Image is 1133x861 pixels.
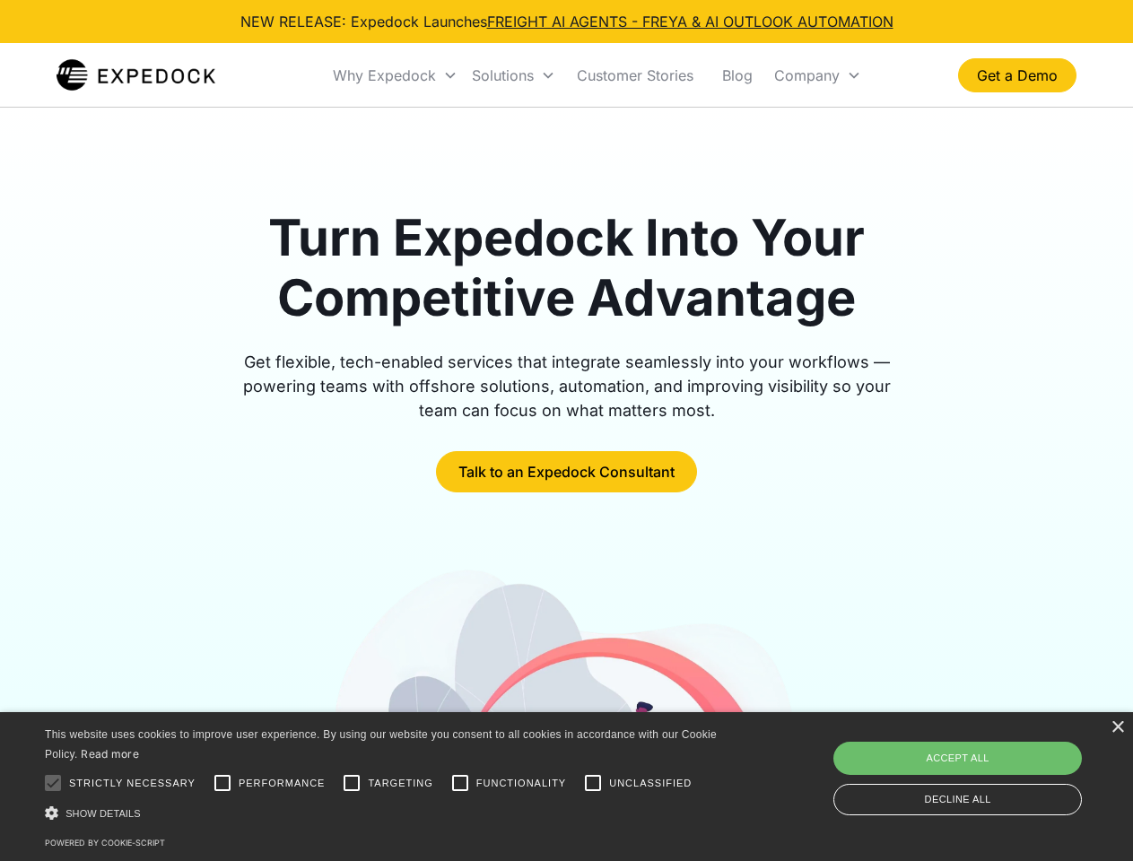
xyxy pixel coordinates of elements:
[436,451,697,492] a: Talk to an Expedock Consultant
[476,776,566,791] span: Functionality
[222,208,911,328] h1: Turn Expedock Into Your Competitive Advantage
[834,667,1133,861] iframe: Chat Widget
[65,808,141,819] span: Show details
[240,11,893,32] div: NEW RELEASE: Expedock Launches
[774,66,840,84] div: Company
[81,747,139,761] a: Read more
[609,776,692,791] span: Unclassified
[69,776,196,791] span: Strictly necessary
[472,66,534,84] div: Solutions
[326,45,465,106] div: Why Expedock
[487,13,893,30] a: FREIGHT AI AGENTS - FREYA & AI OUTLOOK AUTOMATION
[708,45,767,106] a: Blog
[368,776,432,791] span: Targeting
[45,728,717,761] span: This website uses cookies to improve user experience. By using our website you consent to all coo...
[45,804,723,822] div: Show details
[767,45,868,106] div: Company
[222,350,911,422] div: Get flexible, tech-enabled services that integrate seamlessly into your workflows — powering team...
[562,45,708,106] a: Customer Stories
[45,838,165,848] a: Powered by cookie-script
[57,57,215,93] a: home
[333,66,436,84] div: Why Expedock
[958,58,1076,92] a: Get a Demo
[465,45,562,106] div: Solutions
[57,57,215,93] img: Expedock Logo
[239,776,326,791] span: Performance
